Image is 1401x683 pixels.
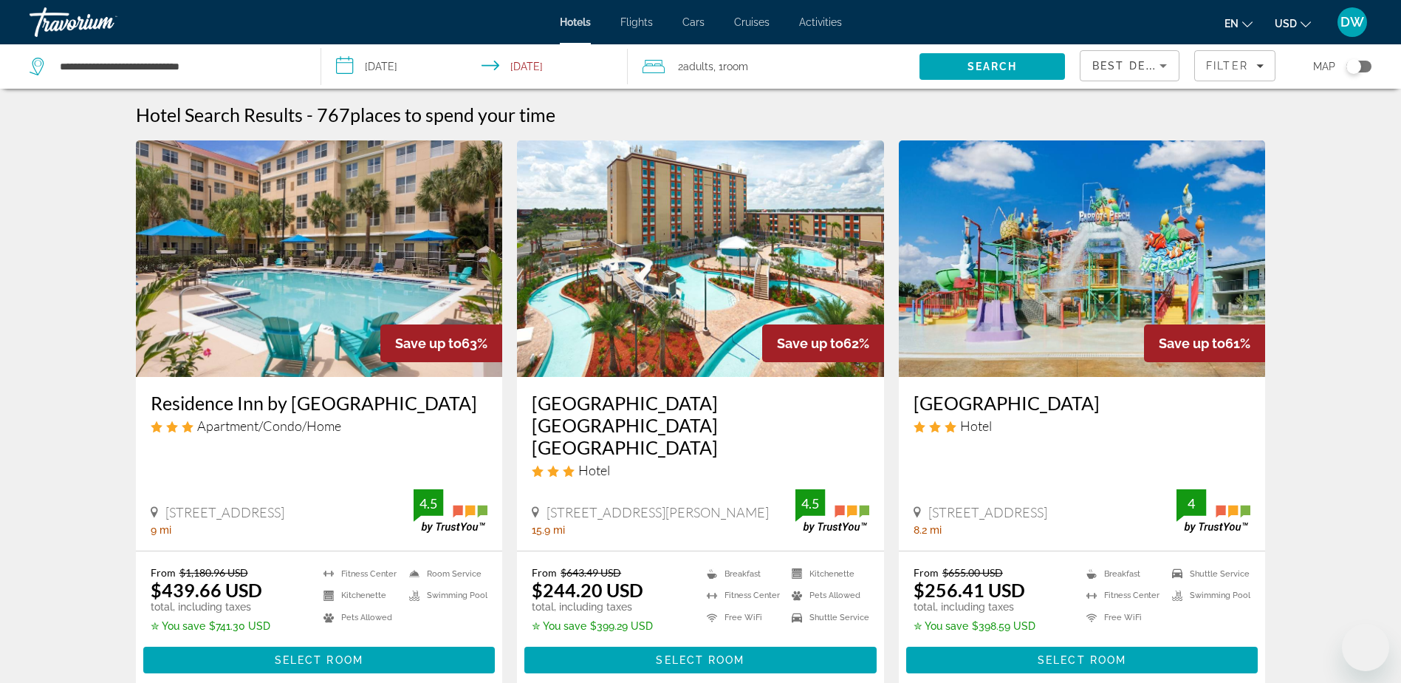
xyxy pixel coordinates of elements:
[524,650,877,667] a: Select Room
[143,647,496,673] button: Select Room
[795,495,825,512] div: 4.5
[906,647,1258,673] button: Select Room
[906,650,1258,667] a: Select Room
[1079,566,1165,581] li: Breakfast
[699,611,784,625] li: Free WiFi
[784,588,869,603] li: Pets Allowed
[1333,7,1371,38] button: User Menu
[532,620,653,632] p: $399.29 USD
[532,392,869,458] h3: [GEOGRAPHIC_DATA] [GEOGRAPHIC_DATA] [GEOGRAPHIC_DATA]
[967,61,1018,72] span: Search
[30,3,177,41] a: Travorium
[899,140,1266,377] img: CoCo Key Hotel and Water Resort
[699,588,784,603] li: Fitness Center
[1159,336,1225,351] span: Save up to
[1079,588,1165,603] li: Fitness Center
[402,566,487,581] li: Room Service
[914,392,1251,414] h3: [GEOGRAPHIC_DATA]
[678,56,713,77] span: 2
[762,324,884,362] div: 62%
[151,418,488,434] div: 3 star Apartment
[1194,50,1275,81] button: Filters
[1224,13,1253,34] button: Change language
[151,579,262,601] ins: $439.66 USD
[795,489,869,533] img: TrustYou guest rating badge
[1176,489,1250,533] img: TrustYou guest rating badge
[914,418,1251,434] div: 3 star Hotel
[316,566,402,581] li: Fitness Center
[58,55,298,78] input: Search hotel destination
[1224,18,1239,30] span: en
[532,601,653,613] p: total, including taxes
[402,588,487,603] li: Swimming Pool
[350,103,555,126] span: places to spend your time
[960,418,992,434] span: Hotel
[380,324,502,362] div: 63%
[165,504,284,520] span: [STREET_ADDRESS]
[151,392,488,414] a: Residence Inn by [GEOGRAPHIC_DATA]
[723,61,748,72] span: Room
[914,579,1025,601] ins: $256.41 USD
[151,620,270,632] p: $741.30 USD
[914,601,1035,613] p: total, including taxes
[306,103,313,126] span: -
[914,620,1035,632] p: $398.59 USD
[942,566,1003,579] del: $655.00 USD
[628,44,919,89] button: Travelers: 2 adults, 0 children
[151,620,205,632] span: ✮ You save
[321,44,628,89] button: Select check in and out date
[777,336,843,351] span: Save up to
[799,16,842,28] a: Activities
[1079,611,1165,625] li: Free WiFi
[151,601,270,613] p: total, including taxes
[151,566,176,579] span: From
[1165,566,1250,581] li: Shuttle Service
[316,588,402,603] li: Kitchenette
[1038,654,1126,666] span: Select Room
[1165,588,1250,603] li: Swimming Pool
[1275,18,1297,30] span: USD
[275,654,363,666] span: Select Room
[560,16,591,28] a: Hotels
[395,336,462,351] span: Save up to
[784,611,869,625] li: Shuttle Service
[1144,324,1265,362] div: 61%
[1275,13,1311,34] button: Change currency
[928,504,1047,520] span: [STREET_ADDRESS]
[914,620,968,632] span: ✮ You save
[532,579,643,601] ins: $244.20 USD
[682,16,705,28] span: Cars
[197,418,341,434] span: Apartment/Condo/Home
[517,140,884,377] img: Red Lion Hotel Orlando Lake Buena Vista South
[713,56,748,77] span: , 1
[914,566,939,579] span: From
[919,53,1065,80] button: Search
[683,61,713,72] span: Adults
[1340,15,1364,30] span: DW
[1092,60,1169,72] span: Best Deals
[1342,624,1389,671] iframe: Button to launch messaging window
[561,566,621,579] del: $643.49 USD
[620,16,653,28] a: Flights
[1335,60,1371,73] button: Toggle map
[699,566,784,581] li: Breakfast
[524,647,877,673] button: Select Room
[317,103,555,126] h2: 767
[136,140,503,377] img: Residence Inn by Marriott Orlando Convention Center
[578,462,610,478] span: Hotel
[316,611,402,625] li: Pets Allowed
[151,524,171,536] span: 9 mi
[1092,57,1167,75] mat-select: Sort by
[414,489,487,533] img: TrustYou guest rating badge
[136,103,303,126] h1: Hotel Search Results
[414,495,443,512] div: 4.5
[532,620,586,632] span: ✮ You save
[179,566,248,579] del: $1,180.96 USD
